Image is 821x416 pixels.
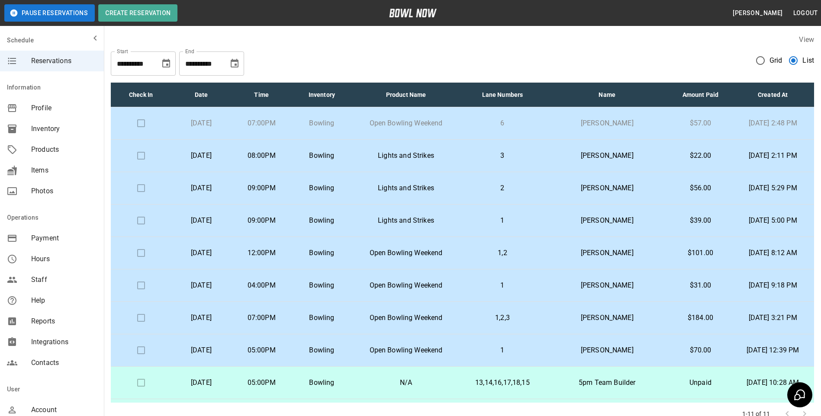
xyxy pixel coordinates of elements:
[467,248,538,258] p: 1,2
[31,254,97,264] span: Hours
[299,118,345,128] p: Bowling
[31,337,97,347] span: Integrations
[299,248,345,258] p: Bowling
[299,280,345,291] p: Bowling
[178,280,224,291] p: [DATE]
[158,55,175,72] button: Choose date, selected date is Sep 19, 2025
[769,55,782,66] span: Grid
[178,248,224,258] p: [DATE]
[552,280,663,291] p: [PERSON_NAME]
[545,83,670,107] th: Name
[292,83,352,107] th: Inventory
[178,118,224,128] p: [DATE]
[31,56,97,66] span: Reservations
[738,378,807,388] p: [DATE] 10:28 AM
[178,183,224,193] p: [DATE]
[226,55,243,72] button: Choose date, selected date is Oct 19, 2025
[31,275,97,285] span: Staff
[552,150,663,161] p: [PERSON_NAME]
[552,378,663,388] p: 5pm Team Builder
[178,345,224,355] p: [DATE]
[98,4,177,22] button: Create Reservation
[799,35,814,44] label: View
[676,150,725,161] p: $22.00
[31,405,97,415] span: Account
[178,378,224,388] p: [DATE]
[31,165,97,176] span: Items
[31,186,97,196] span: Photos
[299,215,345,226] p: Bowling
[359,378,453,388] p: N/A
[389,9,437,17] img: logo
[738,183,807,193] p: [DATE] 5:29 PM
[467,150,538,161] p: 3
[670,83,732,107] th: Amount Paid
[31,295,97,306] span: Help
[467,345,538,355] p: 1
[359,183,453,193] p: Lights and Strikes
[238,248,285,258] p: 12:00PM
[238,378,285,388] p: 05:00PM
[467,378,538,388] p: 13,14,16,17,18,15
[676,313,725,323] p: $184.00
[299,345,345,355] p: Bowling
[676,378,725,388] p: Unpaid
[238,118,285,128] p: 07:00PM
[359,345,453,355] p: Open Bowling Weekend
[31,144,97,155] span: Products
[31,316,97,326] span: Reports
[352,83,460,107] th: Product Name
[738,313,807,323] p: [DATE] 3:21 PM
[552,118,663,128] p: [PERSON_NAME]
[790,5,821,21] button: Logout
[738,215,807,226] p: [DATE] 5:00 PM
[676,280,725,291] p: $31.00
[552,313,663,323] p: [PERSON_NAME]
[552,215,663,226] p: [PERSON_NAME]
[460,83,545,107] th: Lane Numbers
[178,313,224,323] p: [DATE]
[467,313,538,323] p: 1,2,3
[238,150,285,161] p: 08:00PM
[467,118,538,128] p: 6
[738,150,807,161] p: [DATE] 2:11 PM
[467,280,538,291] p: 1
[738,248,807,258] p: [DATE] 8:12 AM
[467,215,538,226] p: 1
[467,183,538,193] p: 2
[299,150,345,161] p: Bowling
[111,83,171,107] th: Check In
[238,280,285,291] p: 04:00PM
[359,248,453,258] p: Open Bowling Weekend
[729,5,786,21] button: [PERSON_NAME]
[171,83,231,107] th: Date
[359,150,453,161] p: Lights and Strikes
[802,55,814,66] span: List
[552,345,663,355] p: [PERSON_NAME]
[359,118,453,128] p: Open Bowling Weekend
[738,118,807,128] p: [DATE] 2:48 PM
[299,313,345,323] p: Bowling
[31,233,97,243] span: Payment
[238,313,285,323] p: 07:00PM
[178,150,224,161] p: [DATE]
[31,103,97,113] span: Profile
[676,248,725,258] p: $101.00
[552,248,663,258] p: [PERSON_NAME]
[238,183,285,193] p: 09:00PM
[676,215,725,226] p: $39.00
[31,358,97,368] span: Contacts
[299,378,345,388] p: Bowling
[238,215,285,226] p: 09:00PM
[4,4,95,22] button: Pause Reservations
[359,215,453,226] p: Lights and Strikes
[359,313,453,323] p: Open Bowling Weekend
[676,345,725,355] p: $70.00
[552,183,663,193] p: [PERSON_NAME]
[232,83,292,107] th: Time
[676,118,725,128] p: $57.00
[738,345,807,355] p: [DATE] 12:39 PM
[359,280,453,291] p: Open Bowling Weekend
[31,124,97,134] span: Inventory
[731,83,814,107] th: Created At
